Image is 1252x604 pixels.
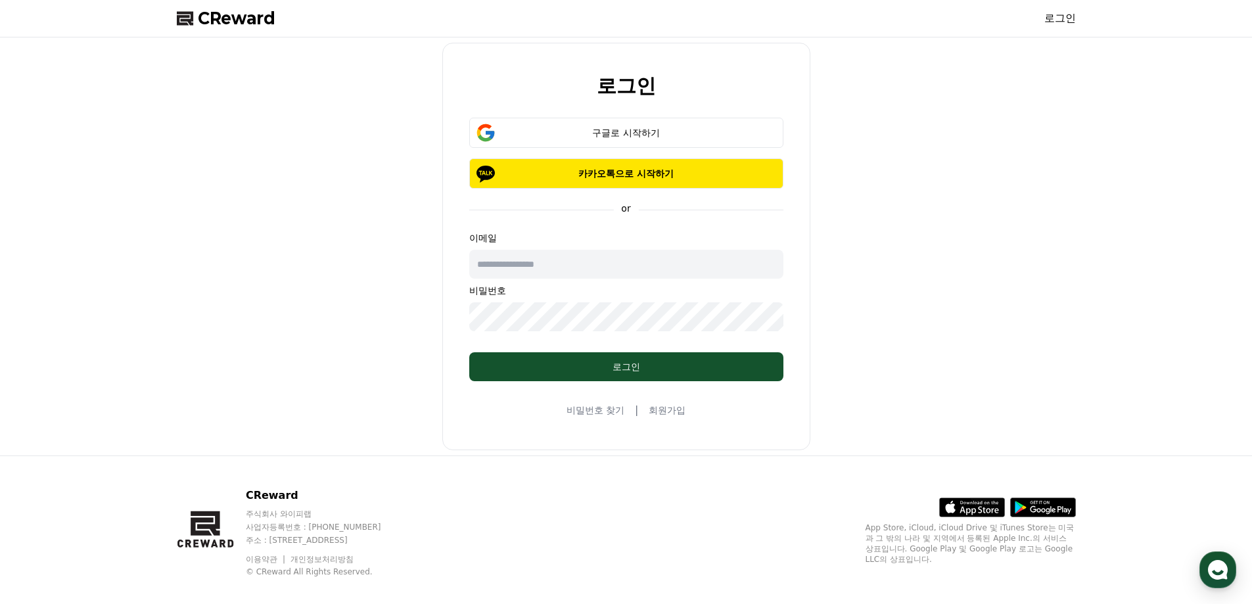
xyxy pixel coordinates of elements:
[496,360,757,373] div: 로그인
[469,352,783,381] button: 로그인
[177,8,275,29] a: CReward
[597,75,656,97] h2: 로그인
[246,567,406,577] p: © CReward All Rights Reserved.
[203,436,219,447] span: 설정
[469,118,783,148] button: 구글로 시작하기
[41,436,49,447] span: 홈
[170,417,252,450] a: 설정
[120,437,136,448] span: 대화
[649,404,685,417] a: 회원가입
[469,284,783,297] p: 비밀번호
[198,8,275,29] span: CReward
[488,126,764,139] div: 구글로 시작하기
[488,167,764,180] p: 카카오톡으로 시작하기
[246,535,406,546] p: 주소 : [STREET_ADDRESS]
[866,523,1076,565] p: App Store, iCloud, iCloud Drive 및 iTunes Store는 미국과 그 밖의 나라 및 지역에서 등록된 Apple Inc.의 서비스 상표입니다. Goo...
[567,404,624,417] a: 비밀번호 찾기
[246,509,406,519] p: 주식회사 와이피랩
[469,158,783,189] button: 카카오톡으로 시작하기
[4,417,87,450] a: 홈
[613,202,638,215] p: or
[1044,11,1076,26] a: 로그인
[469,231,783,244] p: 이메일
[246,488,406,503] p: CReward
[246,555,287,564] a: 이용약관
[246,522,406,532] p: 사업자등록번호 : [PHONE_NUMBER]
[87,417,170,450] a: 대화
[290,555,354,564] a: 개인정보처리방침
[635,402,638,418] span: |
